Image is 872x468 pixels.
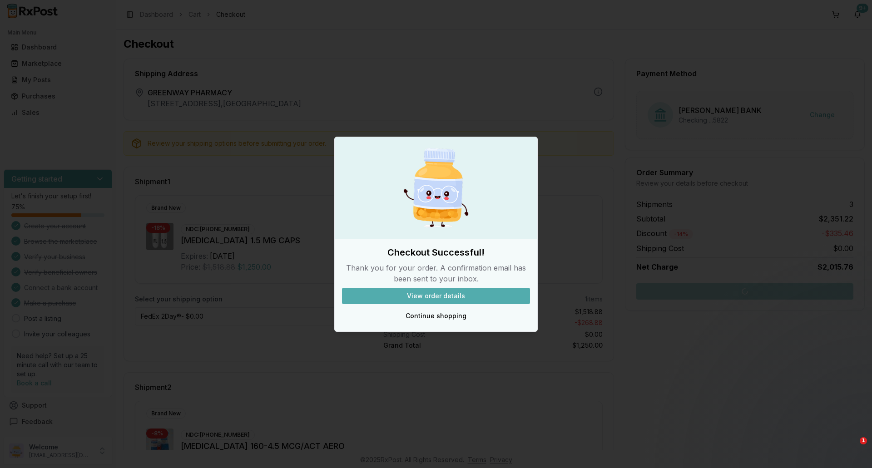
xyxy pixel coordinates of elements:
[342,308,530,324] button: Continue shopping
[342,246,530,259] h2: Checkout Successful!
[342,262,530,284] p: Thank you for your order. A confirmation email has been sent to your inbox.
[860,437,867,444] span: 1
[342,288,530,304] button: View order details
[841,437,863,459] iframe: Intercom live chat
[392,144,480,232] img: Happy Pill Bottle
